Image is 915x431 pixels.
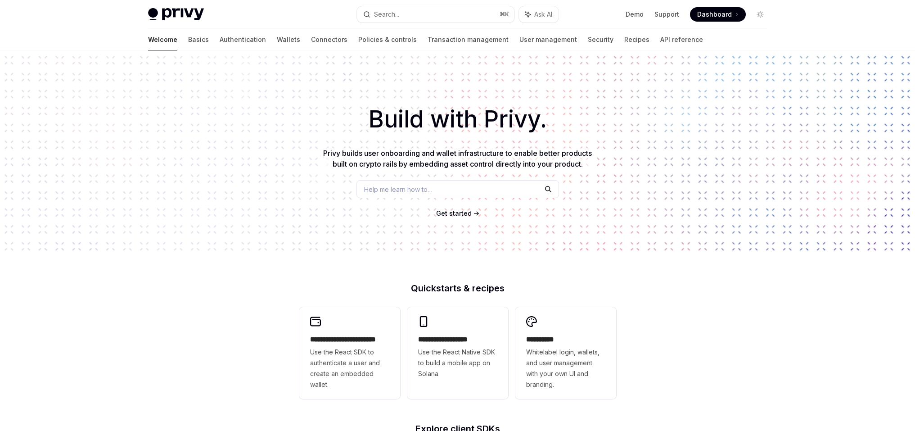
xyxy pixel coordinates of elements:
[500,11,509,18] span: ⌘ K
[428,29,509,50] a: Transaction management
[519,6,559,23] button: Ask AI
[519,29,577,50] a: User management
[654,10,679,19] a: Support
[358,29,417,50] a: Policies & controls
[690,7,746,22] a: Dashboard
[148,8,204,21] img: light logo
[148,29,177,50] a: Welcome
[526,347,605,390] span: Whitelabel login, wallets, and user management with your own UI and branding.
[753,7,767,22] button: Toggle dark mode
[515,307,616,399] a: **** *****Whitelabel login, wallets, and user management with your own UI and branding.
[220,29,266,50] a: Authentication
[364,185,433,194] span: Help me learn how to…
[310,347,389,390] span: Use the React SDK to authenticate a user and create an embedded wallet.
[323,149,592,168] span: Privy builds user onboarding and wallet infrastructure to enable better products built on crypto ...
[311,29,347,50] a: Connectors
[299,284,616,293] h2: Quickstarts & recipes
[624,29,649,50] a: Recipes
[697,10,732,19] span: Dashboard
[14,102,901,137] h1: Build with Privy.
[588,29,613,50] a: Security
[436,209,472,217] span: Get started
[407,307,508,399] a: **** **** **** ***Use the React Native SDK to build a mobile app on Solana.
[188,29,209,50] a: Basics
[534,10,552,19] span: Ask AI
[374,9,399,20] div: Search...
[626,10,644,19] a: Demo
[418,347,497,379] span: Use the React Native SDK to build a mobile app on Solana.
[277,29,300,50] a: Wallets
[436,209,472,218] a: Get started
[660,29,703,50] a: API reference
[357,6,514,23] button: Search...⌘K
